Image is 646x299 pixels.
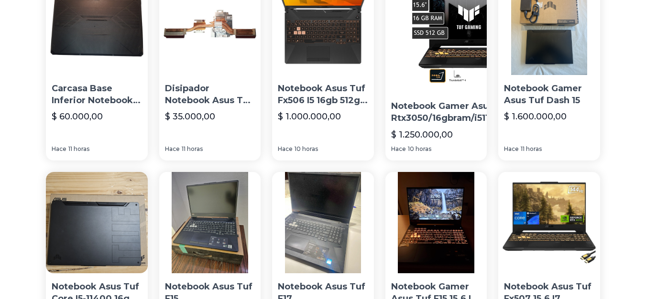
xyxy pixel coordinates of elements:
[165,145,180,153] span: Hace
[521,145,542,153] span: 11 horas
[52,110,103,123] p: $ 60.000,00
[46,172,148,274] img: Notebook Asus Tuf Core I5-11400 16gb Ssd 512gb Rtx3050 144hz
[504,110,567,123] p: $ 1.600.000,00
[159,172,261,274] img: Notebook Asus Tuf F15
[278,83,368,107] p: Notebook Asus Tuf Fx506 I5 16gb 512gb Ssd Gtx 1650ti Gamer
[278,145,293,153] span: Hace
[278,110,341,123] p: $ 1.000.000,00
[504,83,594,107] p: Notebook Gamer Asus Tuf Dash 15
[272,172,374,274] img: Notebook Asus Tuf F17
[165,110,215,123] p: $ 35.000,00
[391,100,543,124] p: Notebook Gamer Asus Tuf F15 Rtx3050/16gbram/i511400h/512gb
[391,145,406,153] span: Hace
[385,172,487,274] img: Notebook Gamer Asus Tuf F15 15.6 I7-13620h Rtx4070
[504,145,519,153] span: Hace
[52,145,66,153] span: Hace
[182,145,203,153] span: 11 horas
[498,172,600,274] img: Notebook Asus Tuf Fx507 15.6 I7 13620h 1tb 64gb Ram Rtx 4070
[68,145,89,153] span: 11 horas
[165,83,255,107] p: Disipador Notebook Asus Tuf Fx505d
[52,83,142,107] p: Carcasa Base Inferior Notebook Asus Tuf Fx505d
[391,128,453,141] p: $ 1.250.000,00
[408,145,431,153] span: 10 horas
[295,145,318,153] span: 10 horas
